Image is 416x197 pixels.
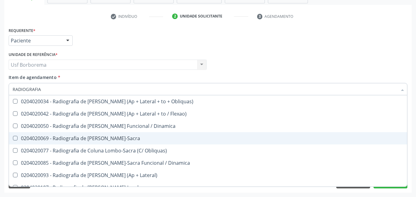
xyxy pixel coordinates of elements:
[9,26,35,35] label: Requerente
[13,185,403,190] div: 0204020107 - Radiografia de [PERSON_NAME]-Lombar
[9,50,58,60] label: Unidade de referência
[172,14,178,19] div: 2
[9,74,57,80] span: Item de agendamento
[13,124,403,128] div: 0204020050 - Radiografia de [PERSON_NAME] Funcional / Dinamica
[180,14,222,19] div: Unidade solicitante
[13,173,403,178] div: 0204020093 - Radiografia de [PERSON_NAME] (Ap + Lateral)
[13,148,403,153] div: 0204020077 - Radiografia de Coluna Lombo-Sacra (C/ Obliquas)
[11,37,60,44] span: Paciente
[13,83,397,95] input: Buscar por procedimentos
[13,111,403,116] div: 0204020042 - Radiografia de [PERSON_NAME] (Ap + Lateral + to / Flexao)
[13,99,403,104] div: 0204020034 - Radiografia de [PERSON_NAME] (Ap + Lateral + to + Obliquas)
[13,136,403,141] div: 0204020069 - Radiografia de [PERSON_NAME]-Sacra
[13,160,403,165] div: 0204020085 - Radiografia de [PERSON_NAME]-Sacra Funcional / Dinamica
